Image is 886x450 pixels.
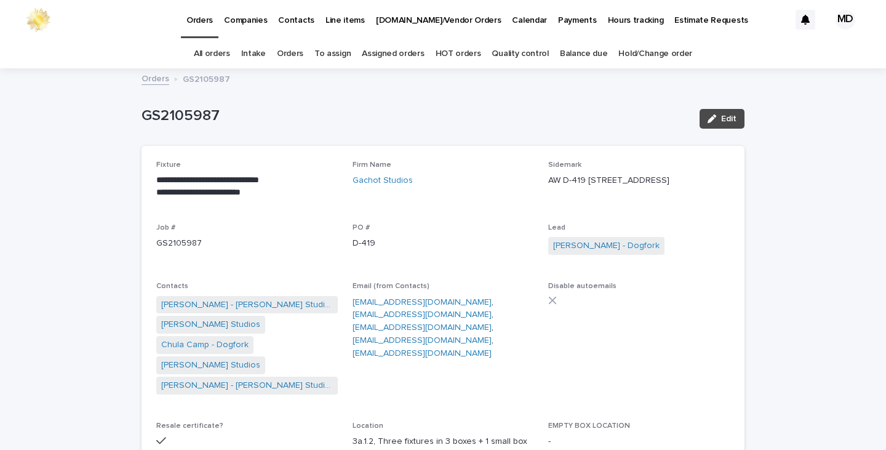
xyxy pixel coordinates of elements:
span: Sidemark [548,161,581,169]
a: [PERSON_NAME] - [PERSON_NAME] Studios [161,379,333,392]
span: Disable autoemails [548,283,617,290]
span: Firm Name [353,161,391,169]
a: [PERSON_NAME] Studios [161,318,260,331]
a: To assign [314,39,351,68]
span: Resale certificate? [156,422,223,430]
div: MD [836,10,855,30]
a: [EMAIL_ADDRESS][DOMAIN_NAME] [353,310,492,319]
p: AW D-419 [STREET_ADDRESS] [548,174,730,187]
span: Location [353,422,383,430]
a: Gachot Studios [353,174,413,187]
p: GS2105987 [156,237,338,250]
a: Hold/Change order [618,39,692,68]
img: 0ffKfDbyRa2Iv8hnaAqg [25,7,52,32]
span: Edit [721,115,736,123]
a: Orders [142,71,169,85]
a: [PERSON_NAME] - Dogfork [553,239,660,252]
a: [PERSON_NAME] - [PERSON_NAME] Studios [161,299,333,311]
a: Chula Camp - Dogfork [161,339,249,352]
a: Intake [241,39,266,68]
a: [PERSON_NAME] Studios [161,359,260,372]
p: GS2105987 [183,71,230,85]
a: [EMAIL_ADDRESS][DOMAIN_NAME] [353,298,492,307]
a: All orders [194,39,230,68]
span: Contacts [156,283,188,290]
span: PO # [353,224,370,231]
a: [EMAIL_ADDRESS][DOMAIN_NAME] [353,323,492,332]
a: Orders [277,39,303,68]
p: D-419 [353,237,534,250]
p: , , , , [353,296,534,360]
span: EMPTY BOX LOCATION [548,422,630,430]
span: Email (from Contacts) [353,283,429,290]
a: Assigned orders [362,39,424,68]
a: HOT orders [436,39,481,68]
p: - [548,435,730,448]
p: GS2105987 [142,107,690,125]
span: Lead [548,224,565,231]
span: Job # [156,224,175,231]
button: Edit [700,109,744,129]
a: Balance due [560,39,608,68]
span: Fixture [156,161,181,169]
a: Quality control [492,39,548,68]
a: [EMAIL_ADDRESS][DOMAIN_NAME] [353,349,492,358]
a: [EMAIL_ADDRESS][DOMAIN_NAME] [353,336,492,345]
